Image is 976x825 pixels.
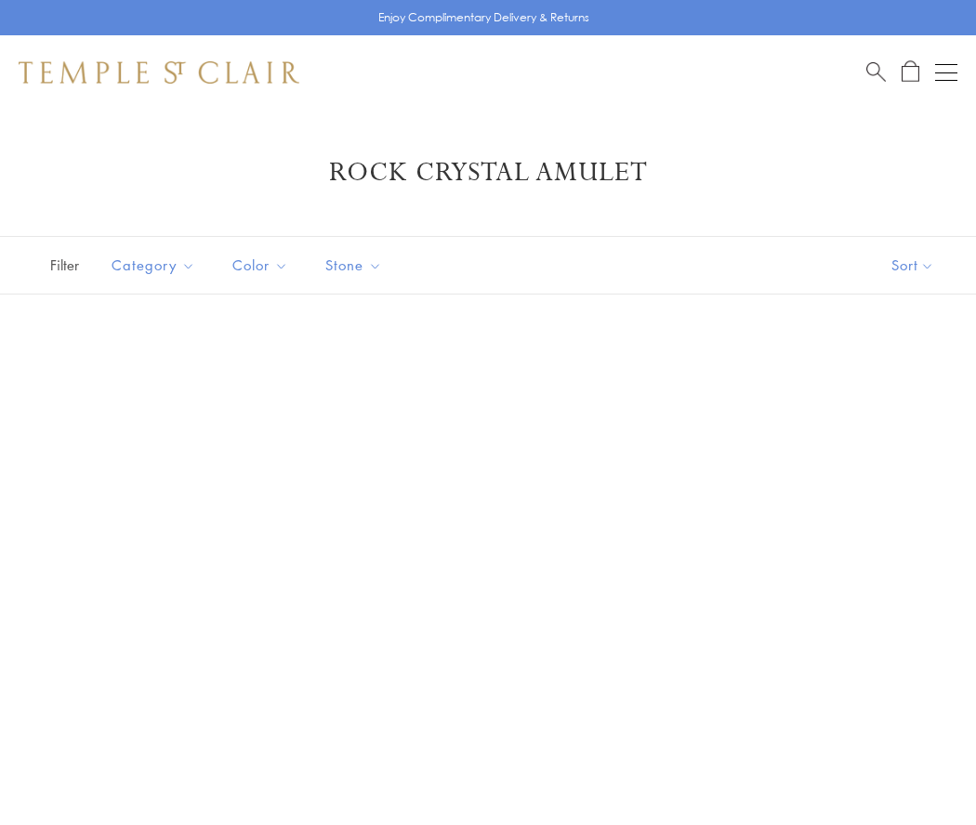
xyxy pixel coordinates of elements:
[866,60,886,84] a: Search
[850,237,976,294] button: Show sort by
[311,244,396,286] button: Stone
[102,254,209,277] span: Category
[378,8,589,27] p: Enjoy Complimentary Delivery & Returns
[316,254,396,277] span: Stone
[218,244,302,286] button: Color
[98,244,209,286] button: Category
[935,61,957,84] button: Open navigation
[19,61,299,84] img: Temple St. Clair
[46,156,930,190] h1: Rock Crystal Amulet
[902,60,919,84] a: Open Shopping Bag
[223,254,302,277] span: Color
